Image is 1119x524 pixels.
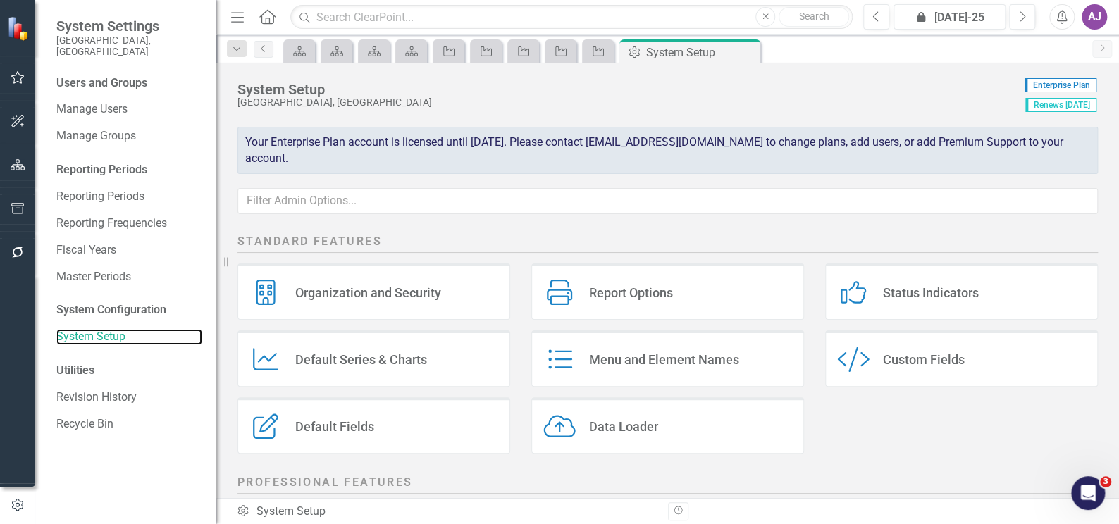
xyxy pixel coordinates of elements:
[589,285,673,301] div: Report Options
[56,75,202,92] div: Users and Groups
[1025,98,1096,112] span: Renews [DATE]
[1082,4,1107,30] button: AJ
[237,188,1098,214] input: Filter Admin Options...
[799,11,829,22] span: Search
[894,4,1006,30] button: [DATE]-25
[295,351,427,368] div: Default Series & Charts
[7,15,32,40] img: ClearPoint Strategy
[295,418,374,435] div: Default Fields
[898,9,1001,26] div: [DATE]-25
[56,189,202,205] a: Reporting Periods
[56,18,202,35] span: System Settings
[56,242,202,258] a: Fiscal Years
[1071,476,1105,510] iframe: Intercom live chat
[237,82,1018,97] div: System Setup
[237,127,1098,175] div: Your Enterprise Plan account is licensed until [DATE]. Please contact [EMAIL_ADDRESS][DOMAIN_NAME...
[56,35,202,58] small: [GEOGRAPHIC_DATA], [GEOGRAPHIC_DATA]
[589,351,739,368] div: Menu and Element Names
[589,418,658,435] div: Data Loader
[56,101,202,118] a: Manage Users
[290,5,853,30] input: Search ClearPoint...
[56,416,202,432] a: Recycle Bin
[779,7,849,27] button: Search
[56,329,202,345] a: System Setup
[883,351,965,368] div: Custom Fields
[237,97,1018,108] div: [GEOGRAPHIC_DATA], [GEOGRAPHIC_DATA]
[56,162,202,178] div: Reporting Periods
[56,389,202,406] a: Revision History
[1100,476,1111,487] span: 3
[56,363,202,379] div: Utilities
[646,44,757,61] div: System Setup
[56,216,202,232] a: Reporting Frequencies
[237,234,1098,253] h2: Standard Features
[883,285,979,301] div: Status Indicators
[237,475,1098,494] h2: Professional Features
[236,504,657,520] div: System Setup
[295,285,441,301] div: Organization and Security
[56,269,202,285] a: Master Periods
[1025,78,1096,92] span: Enterprise Plan
[56,302,202,318] div: System Configuration
[56,128,202,144] a: Manage Groups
